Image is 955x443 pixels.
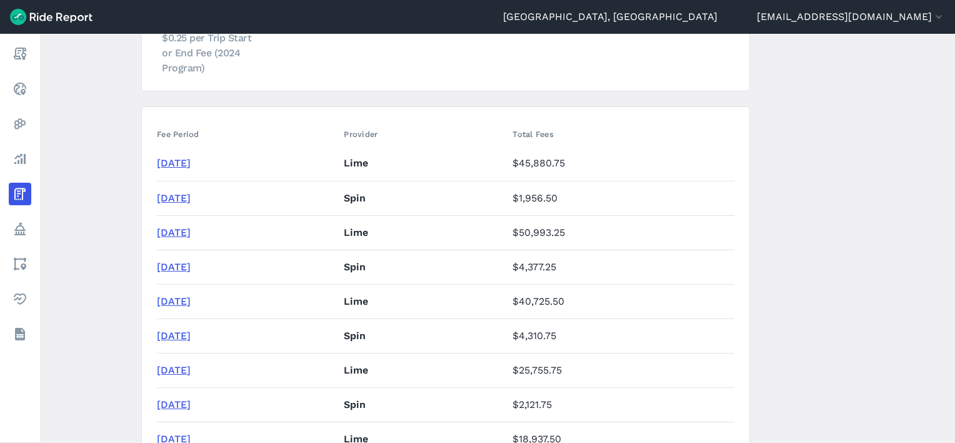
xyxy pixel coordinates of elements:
[507,181,734,215] td: $1,956.50
[339,318,507,353] td: Spin
[507,122,734,146] th: Total Fees
[10,9,92,25] img: Ride Report
[339,387,507,422] td: Spin
[339,250,507,284] td: Spin
[9,148,31,170] a: Analyze
[9,78,31,100] a: Realtime
[339,122,507,146] th: Provider
[162,31,262,76] div: $0.25 per Trip Start or End Fee (2024 Program)
[9,323,31,345] a: Datasets
[157,330,191,342] a: [DATE]
[157,295,191,307] a: [DATE]
[339,284,507,318] td: Lime
[339,181,507,215] td: Spin
[9,113,31,135] a: Heatmaps
[507,284,734,318] td: $40,725.50
[157,192,191,204] a: [DATE]
[507,250,734,284] td: $4,377.25
[503,9,717,24] a: [GEOGRAPHIC_DATA], [GEOGRAPHIC_DATA]
[339,215,507,250] td: Lime
[9,183,31,205] a: Fees
[9,288,31,310] a: Health
[157,122,339,146] th: Fee Period
[507,146,734,181] td: $45,880.75
[507,215,734,250] td: $50,993.25
[157,399,191,410] a: [DATE]
[157,261,191,273] a: [DATE]
[157,227,191,238] a: [DATE]
[9,218,31,240] a: Policy
[339,353,507,387] td: Lime
[157,157,191,169] a: [DATE]
[9,253,31,275] a: Areas
[157,364,191,376] a: [DATE]
[507,387,734,422] td: $2,121.75
[9,43,31,65] a: Report
[757,9,945,24] button: [EMAIL_ADDRESS][DOMAIN_NAME]
[507,318,734,353] td: $4,310.75
[507,353,734,387] td: $25,755.75
[339,146,507,181] td: Lime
